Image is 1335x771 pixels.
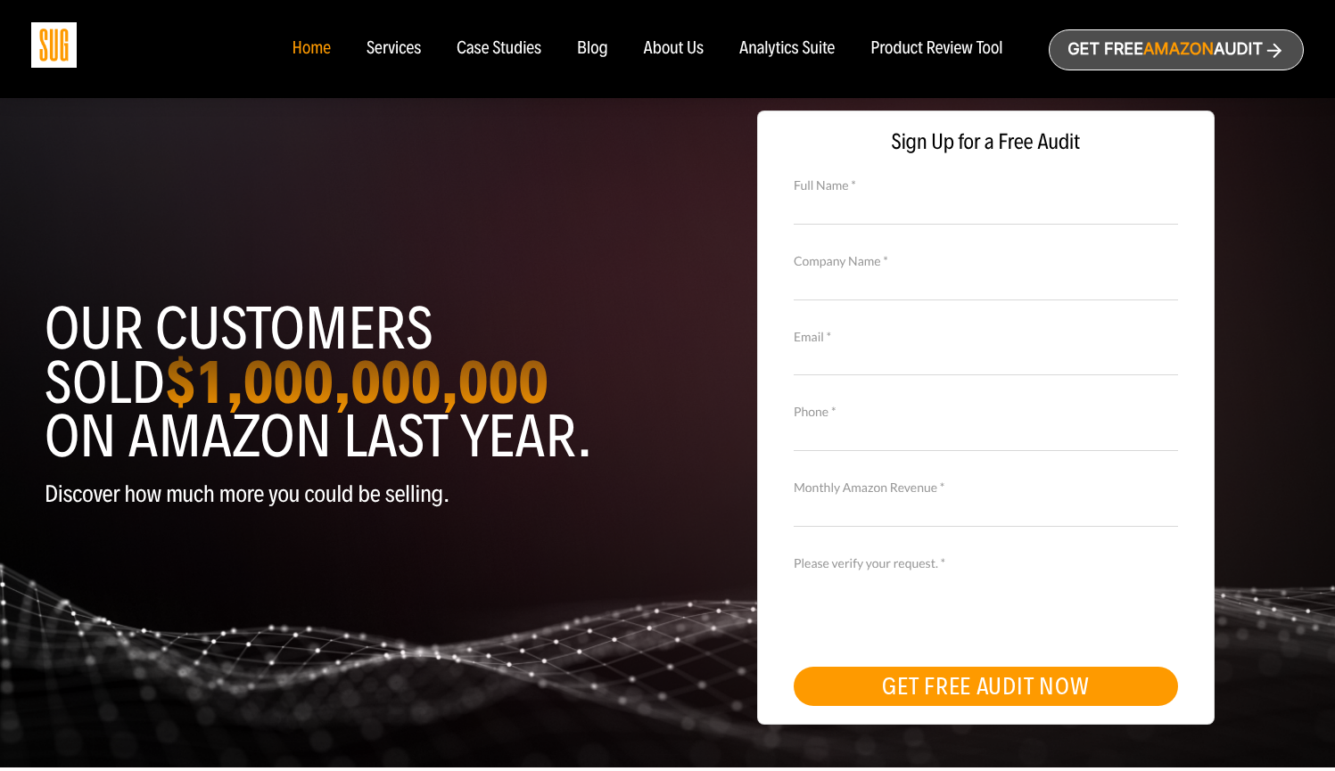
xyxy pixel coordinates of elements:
[776,129,1196,155] span: Sign Up for a Free Audit
[794,570,1065,640] iframe: reCAPTCHA
[794,554,1178,573] label: Please verify your request. *
[577,39,608,59] a: Blog
[292,39,330,59] a: Home
[794,193,1178,224] input: Full Name *
[165,346,548,419] strong: $1,000,000,000
[644,39,705,59] a: About Us
[794,496,1178,527] input: Monthly Amazon Revenue *
[870,39,1002,59] a: Product Review Tool
[739,39,835,59] a: Analytics Suite
[45,302,655,463] h1: Our customers sold on Amazon last year.
[794,251,1178,271] label: Company Name *
[457,39,541,59] a: Case Studies
[794,176,1178,195] label: Full Name *
[794,344,1178,375] input: Email *
[794,268,1178,299] input: Company Name *
[794,420,1178,451] input: Contact Number *
[31,22,77,68] img: Sug
[794,402,1178,422] label: Phone *
[1049,29,1304,70] a: Get freeAmazonAudit
[794,667,1178,706] button: GET FREE AUDIT NOW
[794,327,1178,347] label: Email *
[1143,40,1214,59] span: Amazon
[794,478,1178,497] label: Monthly Amazon Revenue *
[367,39,421,59] a: Services
[45,481,655,507] p: Discover how much more you could be selling.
